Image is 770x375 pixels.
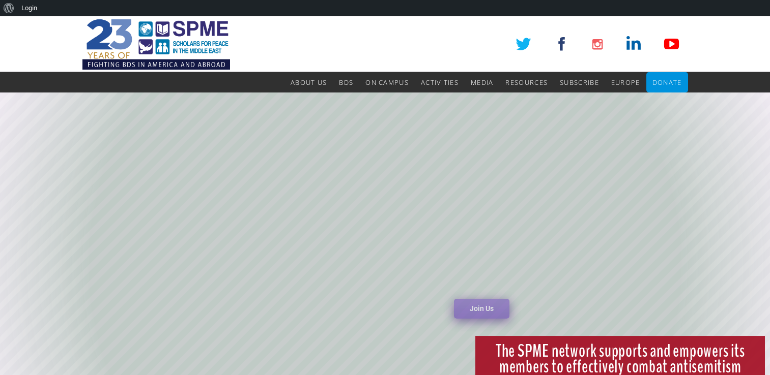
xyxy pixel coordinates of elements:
[291,78,327,87] span: About Us
[454,299,509,319] a: Join Us
[560,72,599,92] a: Subscribe
[652,72,682,92] a: Donate
[339,72,353,92] a: BDS
[339,78,353,87] span: BDS
[421,78,459,87] span: Activities
[421,72,459,92] a: Activities
[505,78,548,87] span: Resources
[560,78,599,87] span: Subscribe
[82,16,230,72] img: SPME
[291,72,327,92] a: About Us
[611,78,640,87] span: Europe
[471,78,494,87] span: Media
[365,78,409,87] span: On Campus
[505,72,548,92] a: Resources
[365,72,409,92] a: On Campus
[652,78,682,87] span: Donate
[471,72,494,92] a: Media
[611,72,640,92] a: Europe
